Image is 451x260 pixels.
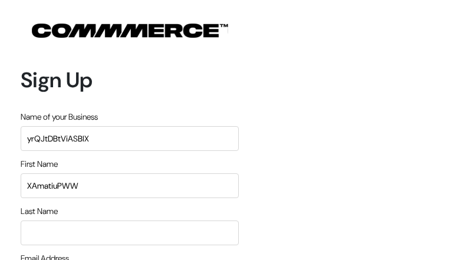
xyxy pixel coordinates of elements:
[21,111,98,123] label: Name of your Business
[32,24,228,38] img: COMMMERCE
[21,205,58,218] label: Last Name
[21,158,58,170] label: First Name
[21,67,239,93] h1: Sign Up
